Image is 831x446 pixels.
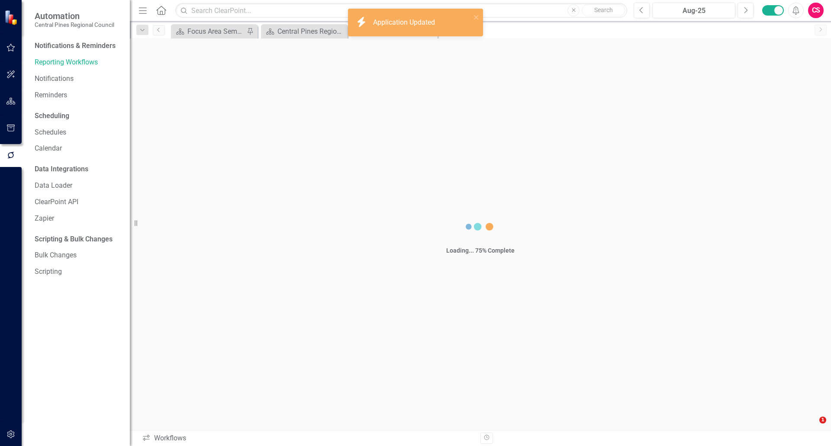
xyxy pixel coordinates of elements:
div: Focus Area Semi Annual Updates [187,26,245,37]
button: CS [808,3,824,18]
span: 1 [819,417,826,424]
a: ClearPoint API [35,197,121,207]
button: close [473,12,480,22]
input: Search ClearPoint... [175,3,627,18]
div: Scripting & Bulk Changes [35,234,113,244]
span: Automation [35,11,114,21]
a: Notifications [35,74,121,84]
a: Reporting Workflows [35,58,121,67]
a: Reminders [35,90,121,100]
a: Scripting [35,267,121,277]
div: Notifications & Reminders [35,41,116,51]
div: Central Pines Regional Council [DATE]-[DATE] Strategic Business Plan Summary [277,26,345,37]
a: Calendar [35,144,121,154]
a: Schedules [35,128,121,138]
div: Application Updated [373,18,437,28]
div: Workflows [142,433,474,443]
div: Data Integrations [35,164,88,174]
a: Data Loader [35,181,121,191]
a: Bulk Changes [35,250,121,260]
span: Search [594,6,613,13]
a: Zapier [35,214,121,224]
a: Central Pines Regional Council [DATE]-[DATE] Strategic Business Plan Summary [263,26,345,37]
iframe: Intercom live chat [802,417,822,437]
button: Search [582,4,625,16]
div: Aug-25 [655,6,732,16]
a: Focus Area Semi Annual Updates [173,26,245,37]
button: Aug-25 [652,3,735,18]
div: Scheduling [35,111,69,121]
small: Central Pines Regional Council [35,21,114,28]
div: Loading... 75% Complete [446,246,515,255]
img: ClearPoint Strategy [4,10,19,25]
